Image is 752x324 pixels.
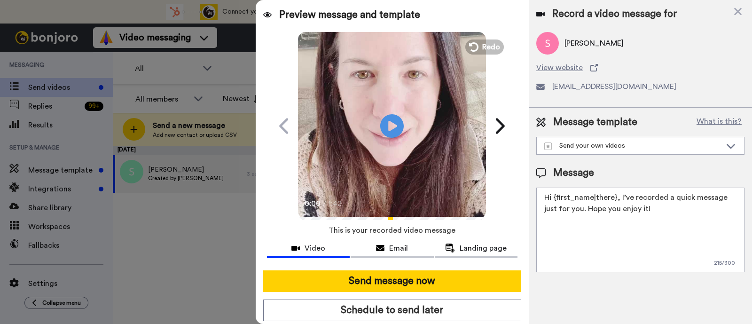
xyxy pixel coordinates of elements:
span: 1:42 [328,198,345,209]
span: [EMAIL_ADDRESS][DOMAIN_NAME] [552,81,676,92]
span: / [323,198,326,209]
span: Message [553,166,594,180]
span: Video [305,243,325,254]
img: demo-template.svg [544,142,552,150]
span: Message template [553,115,637,129]
button: Schedule to send later [263,300,521,321]
button: Send message now [263,270,521,292]
span: This is your recorded video message [329,220,455,241]
span: 0:00 [305,198,321,209]
span: Email [389,243,408,254]
textarea: Hi {first_name|there}, I’ve recorded a quick message just for you. Hope you enjoy it! [536,188,744,272]
span: Landing page [460,243,507,254]
button: What is this? [694,115,744,129]
div: Send your own videos [544,141,721,150]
